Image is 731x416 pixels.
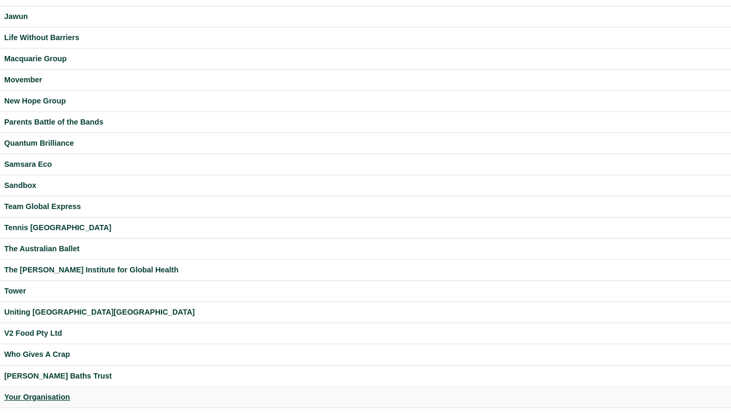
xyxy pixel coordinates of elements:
a: Macquarie Group [4,53,727,65]
a: V2 Food Pty Ltd [4,327,727,339]
a: Life Without Barriers [4,32,727,44]
a: Your Organisation [4,391,727,403]
a: Sandbox [4,179,727,192]
a: New Hope Group [4,95,727,107]
a: The Australian Ballet [4,243,727,255]
a: Tower [4,285,727,297]
a: Quantum Brilliance [4,137,727,149]
a: Uniting [GEOGRAPHIC_DATA][GEOGRAPHIC_DATA] [4,306,727,318]
a: Jawun [4,11,727,23]
a: Samsara Eco [4,158,727,171]
a: The [PERSON_NAME] Institute for Global Health [4,264,727,276]
a: [PERSON_NAME] Baths Trust [4,370,727,382]
a: Parents Battle of the Bands [4,116,727,128]
a: Tennis [GEOGRAPHIC_DATA] [4,222,727,234]
a: Movember [4,74,727,86]
a: Who Gives A Crap [4,348,727,361]
a: Team Global Express [4,201,727,213]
